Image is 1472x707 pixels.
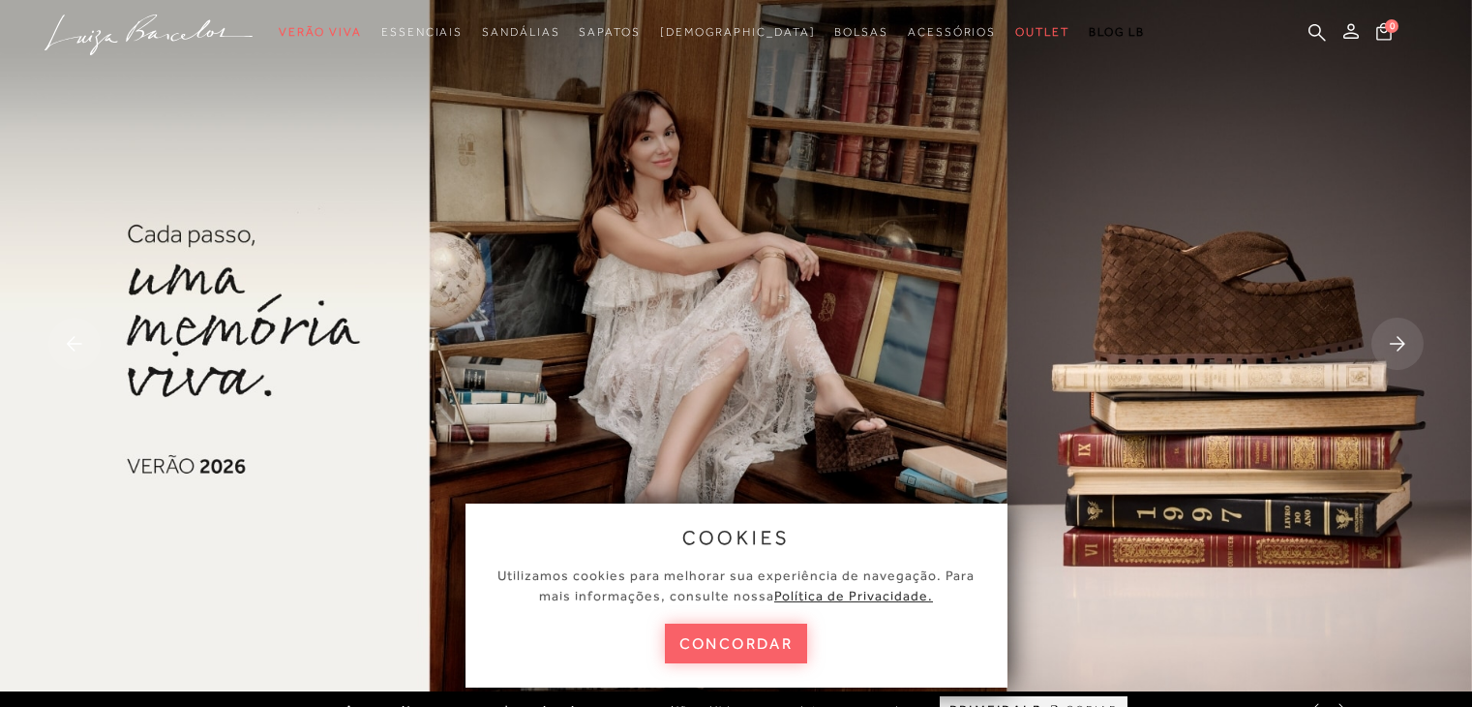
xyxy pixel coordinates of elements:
[682,527,791,548] span: cookies
[579,15,640,50] a: noSubCategoriesText
[279,25,362,39] span: Verão Viva
[279,15,362,50] a: noSubCategoriesText
[1015,25,1069,39] span: Outlet
[497,568,975,603] span: Utilizamos cookies para melhorar sua experiência de navegação. Para mais informações, consulte nossa
[381,15,463,50] a: noSubCategoriesText
[834,25,888,39] span: Bolsas
[908,25,996,39] span: Acessórios
[1089,25,1145,39] span: BLOG LB
[482,15,559,50] a: noSubCategoriesText
[908,15,996,50] a: noSubCategoriesText
[1385,19,1398,33] span: 0
[774,588,933,603] a: Política de Privacidade.
[665,624,808,663] button: concordar
[1089,15,1145,50] a: BLOG LB
[834,15,888,50] a: noSubCategoriesText
[381,25,463,39] span: Essenciais
[660,25,816,39] span: [DEMOGRAPHIC_DATA]
[482,25,559,39] span: Sandálias
[1015,15,1069,50] a: noSubCategoriesText
[1370,21,1397,47] button: 0
[660,15,816,50] a: noSubCategoriesText
[579,25,640,39] span: Sapatos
